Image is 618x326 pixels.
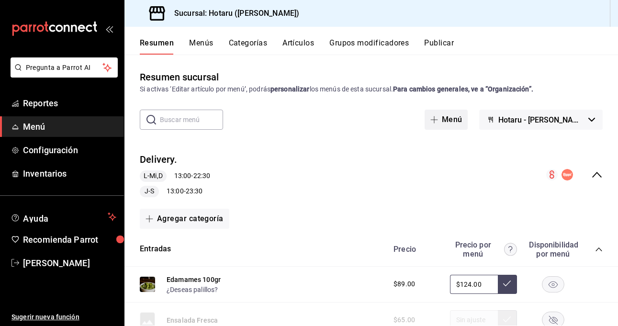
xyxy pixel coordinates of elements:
[393,279,415,289] span: $89.00
[23,120,116,133] span: Menú
[140,209,229,229] button: Agregar categoría
[140,70,219,84] div: Resumen sucursal
[11,312,116,322] span: Sugerir nueva función
[479,110,603,130] button: Hotaru - [PERSON_NAME]
[11,57,118,78] button: Pregunta a Parrot AI
[529,240,577,259] div: Disponibilidad por menú
[124,145,618,205] div: collapse-menu-row
[7,69,118,79] a: Pregunta a Parrot AI
[140,38,174,55] button: Resumen
[140,170,210,182] div: 13:00 - 22:30
[329,38,409,55] button: Grupos modificadores
[140,171,167,181] span: L-Mi,D
[23,167,116,180] span: Inventarios
[23,211,104,223] span: Ayuda
[270,85,310,93] strong: personalizar
[23,97,116,110] span: Reportes
[167,275,221,284] button: Edamames 100gr
[140,244,171,255] button: Entradas
[450,240,517,259] div: Precio por menú
[23,233,116,246] span: Recomienda Parrot
[105,25,113,33] button: open_drawer_menu
[23,257,116,270] span: [PERSON_NAME]
[160,110,223,129] input: Buscar menú
[167,8,299,19] h3: Sucursal: Hotaru ([PERSON_NAME])
[140,84,603,94] div: Si activas ‘Editar artículo por menú’, podrás los menús de esta sucursal.
[140,186,210,197] div: 13:00 - 23:30
[498,115,584,124] span: Hotaru - [PERSON_NAME]
[141,186,158,196] span: J-S
[425,110,468,130] button: Menú
[140,38,618,55] div: navigation tabs
[282,38,314,55] button: Artículos
[140,153,177,167] button: Delivery.
[595,246,603,253] button: collapse-category-row
[167,285,218,294] button: ¿Deseas palillos?
[384,245,445,254] div: Precio
[393,85,533,93] strong: Para cambios generales, ve a “Organización”.
[189,38,213,55] button: Menús
[23,144,116,157] span: Configuración
[140,277,155,292] img: Preview
[26,63,103,73] span: Pregunta a Parrot AI
[424,38,454,55] button: Publicar
[229,38,268,55] button: Categorías
[450,275,498,294] input: Sin ajuste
